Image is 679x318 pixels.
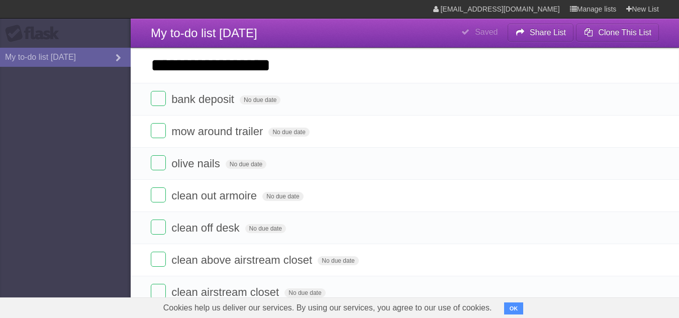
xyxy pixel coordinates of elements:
[151,252,166,267] label: Done
[226,160,266,169] span: No due date
[268,128,309,137] span: No due date
[171,157,223,170] span: olive nails
[576,24,659,42] button: Clone This List
[530,28,566,37] b: Share List
[284,288,325,297] span: No due date
[171,286,281,298] span: clean airstream closet
[240,95,280,104] span: No due date
[151,187,166,202] label: Done
[171,93,237,105] span: bank deposit
[5,25,65,43] div: Flask
[598,28,651,37] b: Clone This List
[171,125,265,138] span: mow around trailer
[151,91,166,106] label: Done
[151,220,166,235] label: Done
[262,192,303,201] span: No due date
[151,155,166,170] label: Done
[153,298,502,318] span: Cookies help us deliver our services. By using our services, you agree to our use of cookies.
[475,28,498,36] b: Saved
[245,224,286,233] span: No due date
[318,256,358,265] span: No due date
[151,123,166,138] label: Done
[171,254,315,266] span: clean above airstream closet
[504,302,524,314] button: OK
[171,189,259,202] span: clean out armoire
[151,284,166,299] label: Done
[151,26,257,40] span: My to-do list [DATE]
[508,24,574,42] button: Share List
[171,222,242,234] span: clean off desk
